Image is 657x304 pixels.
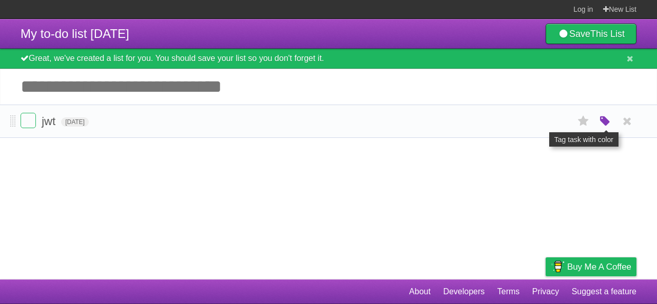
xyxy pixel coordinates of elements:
[574,113,593,130] label: Star task
[572,282,636,301] a: Suggest a feature
[532,282,559,301] a: Privacy
[21,113,36,128] label: Done
[567,258,631,276] span: Buy me a coffee
[409,282,431,301] a: About
[551,258,565,275] img: Buy me a coffee
[497,282,520,301] a: Terms
[61,117,89,127] span: [DATE]
[21,27,129,40] span: My to-do list [DATE]
[546,24,636,44] a: SaveThis List
[443,282,485,301] a: Developers
[42,115,58,128] span: jwt
[590,29,625,39] b: This List
[546,257,636,276] a: Buy me a coffee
